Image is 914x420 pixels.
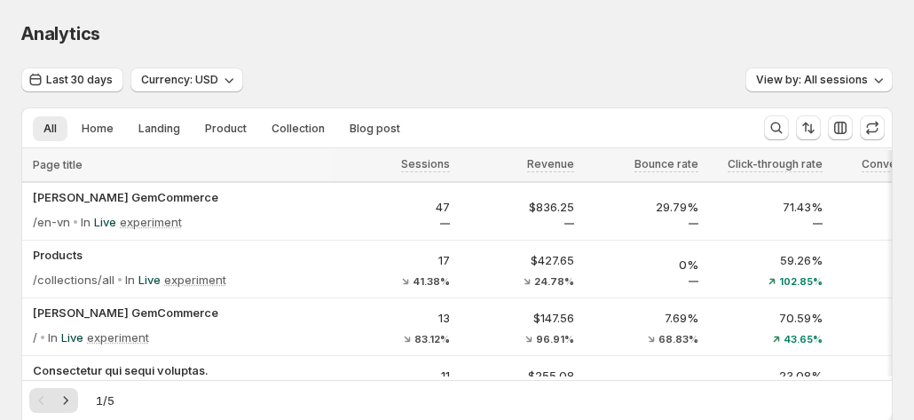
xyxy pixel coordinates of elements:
[120,213,182,231] p: experiment
[125,271,135,289] p: In
[536,334,574,345] span: 96.91%
[764,115,789,140] button: Search and filter results
[33,158,83,172] span: Page title
[585,198,698,216] p: 29.79%
[29,388,78,413] nav: Pagination
[585,371,698,389] p: 9.09%
[94,213,116,231] p: Live
[138,271,161,289] p: Live
[461,198,574,216] p: $836.25
[46,73,113,87] span: Last 30 days
[21,23,100,44] span: Analytics
[61,329,83,346] p: Live
[21,67,123,92] button: Last 30 days
[33,304,326,321] button: [PERSON_NAME] GemCommerce
[205,122,247,136] span: Product
[784,334,823,345] span: 43.65%
[709,251,823,269] p: 59.26%
[779,276,823,287] span: 102.85%
[53,388,78,413] button: Next
[745,67,893,92] button: View by: All sessions
[534,276,574,287] span: 24.78%
[709,198,823,216] p: 71.43%
[336,367,450,384] p: 11
[461,251,574,269] p: $427.65
[164,271,226,289] p: experiment
[336,251,450,269] p: 17
[33,361,326,379] button: Consectetur qui sequi voluptas.
[658,334,698,345] span: 68.83%
[350,122,400,136] span: Blog post
[33,188,326,206] button: [PERSON_NAME] GemCommerce
[796,115,821,140] button: Sort the results
[461,309,574,327] p: $147.56
[33,271,114,289] p: /collections/all
[138,122,180,136] span: Landing
[81,213,91,231] p: In
[756,73,868,87] span: View by: All sessions
[272,122,325,136] span: Collection
[527,157,574,171] span: Revenue
[48,329,58,346] p: In
[130,67,243,92] button: Currency: USD
[585,309,698,327] p: 7.69%
[634,157,698,171] span: Bounce rate
[82,122,114,136] span: Home
[336,198,450,216] p: 47
[33,246,326,264] button: Products
[33,329,37,346] p: /
[585,256,698,273] p: 0%
[414,334,450,345] span: 83.12%
[461,367,574,384] p: $255.08
[33,213,70,231] p: /en-vn
[401,157,450,171] span: Sessions
[141,73,218,87] span: Currency: USD
[709,367,823,384] p: 23.08%
[728,157,823,171] span: Click-through rate
[43,122,57,136] span: All
[413,276,450,287] span: 41.38%
[96,392,114,409] span: 1 / 5
[336,309,450,327] p: 13
[709,309,823,327] p: 70.59%
[87,329,149,346] p: experiment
